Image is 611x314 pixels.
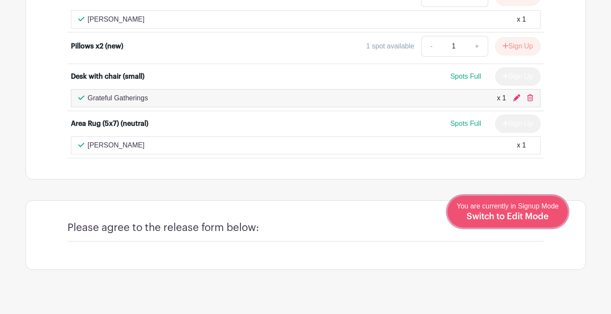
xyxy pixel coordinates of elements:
[517,14,526,25] div: x 1
[71,119,148,129] div: Area Rug (5x7) (neutral)
[366,41,414,51] div: 1 spot available
[67,221,259,234] h4: Please agree to the release form below:
[448,196,568,227] a: You are currently in Signup Mode Switch to Edit Mode
[421,36,441,57] a: -
[88,14,145,25] p: [PERSON_NAME]
[88,140,145,151] p: [PERSON_NAME]
[517,140,526,151] div: x 1
[497,93,506,103] div: x 1
[466,36,488,57] a: +
[450,120,481,127] span: Spots Full
[71,71,144,82] div: Desk with chair (small)
[88,93,148,103] p: Grateful Gatherings
[467,212,549,221] span: Switch to Edit Mode
[71,41,123,51] div: Pillows x2 (new)
[450,73,481,80] span: Spots Full
[457,202,559,221] span: You are currently in Signup Mode
[495,37,541,55] button: Sign Up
